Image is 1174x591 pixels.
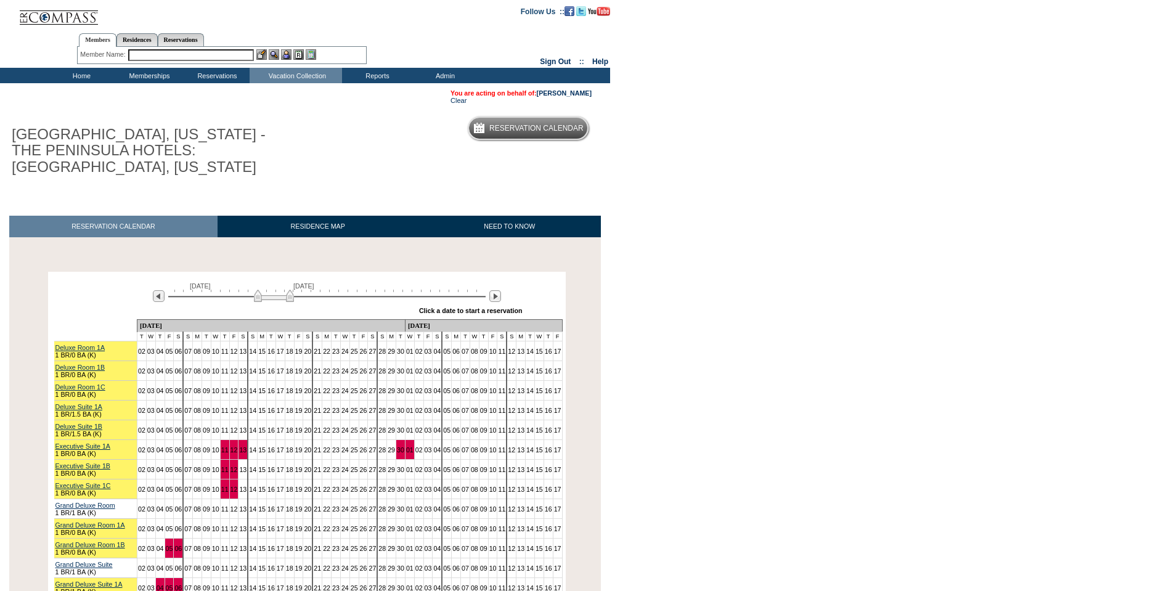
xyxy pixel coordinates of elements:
a: 22 [323,348,330,355]
a: 10 [489,387,497,394]
a: 14 [526,367,534,375]
a: 08 [471,367,478,375]
h5: Reservation Calendar [489,124,584,132]
a: 07 [184,426,192,434]
a: 19 [295,348,303,355]
img: Become our fan on Facebook [565,6,574,16]
a: 07 [462,348,469,355]
a: 25 [351,367,358,375]
a: 13 [517,426,524,434]
a: Deluxe Suite 1A [55,403,102,410]
a: 12 [230,446,238,454]
a: 13 [239,348,247,355]
a: 19 [295,387,303,394]
a: 15 [258,426,266,434]
a: 15 [258,446,266,454]
a: 09 [480,367,487,375]
img: Impersonate [281,49,291,60]
td: Home [46,68,114,83]
a: 07 [184,446,192,454]
a: 28 [378,367,386,375]
a: 07 [184,348,192,355]
a: 13 [517,407,524,414]
a: 11 [498,348,505,355]
a: 12 [508,426,515,434]
a: 06 [452,387,460,394]
a: 21 [314,446,321,454]
a: 06 [174,426,182,434]
a: 25 [351,387,358,394]
a: 04 [157,446,164,454]
a: 06 [452,348,460,355]
a: 13 [239,446,247,454]
a: 05 [166,446,173,454]
a: 11 [498,426,505,434]
a: 11 [221,367,229,375]
a: RESERVATION CALENDAR [9,216,218,237]
a: 27 [369,426,376,434]
a: 17 [277,367,284,375]
a: 11 [221,407,229,414]
a: 09 [480,348,487,355]
a: 14 [249,367,256,375]
a: 01 [406,407,414,414]
a: Reservations [158,33,204,46]
a: 15 [536,348,543,355]
a: 06 [174,387,182,394]
a: 18 [286,407,293,414]
a: 26 [360,426,367,434]
img: Next [489,290,501,302]
a: 12 [230,367,238,375]
a: 02 [415,367,423,375]
a: 15 [536,407,543,414]
a: Deluxe Room 1A [55,344,105,351]
a: 03 [425,387,432,394]
a: 06 [452,446,460,454]
a: 09 [203,387,210,394]
a: 25 [351,407,358,414]
a: 04 [157,387,164,394]
a: 23 [332,407,340,414]
a: 24 [341,367,349,375]
a: 04 [433,367,441,375]
a: 05 [443,367,450,375]
td: Reports [342,68,410,83]
a: 27 [369,407,376,414]
img: b_edit.gif [256,49,267,60]
a: 19 [295,426,303,434]
a: 01 [406,367,414,375]
a: 05 [166,367,173,375]
a: Help [592,57,608,66]
a: 18 [286,387,293,394]
a: 09 [480,407,487,414]
a: 16 [545,426,552,434]
a: 03 [425,446,432,454]
a: 17 [554,407,561,414]
a: 20 [304,426,311,434]
a: 19 [295,446,303,454]
a: 22 [323,407,330,414]
a: 14 [249,348,256,355]
a: 16 [545,407,552,414]
a: Deluxe Room 1C [55,383,105,391]
a: 03 [147,426,155,434]
a: 17 [554,387,561,394]
a: 05 [166,426,173,434]
a: 20 [304,387,311,394]
a: 09 [203,367,210,375]
a: 11 [498,407,505,414]
a: 27 [369,348,376,355]
a: 02 [415,446,423,454]
a: Sign Out [540,57,571,66]
a: 25 [351,348,358,355]
a: 16 [267,348,275,355]
a: 27 [369,367,376,375]
a: 03 [147,348,155,355]
a: 05 [443,426,450,434]
a: 08 [194,446,201,454]
a: 03 [147,367,155,375]
a: 12 [230,407,238,414]
a: 14 [249,387,256,394]
a: 11 [221,348,229,355]
a: 15 [258,387,266,394]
